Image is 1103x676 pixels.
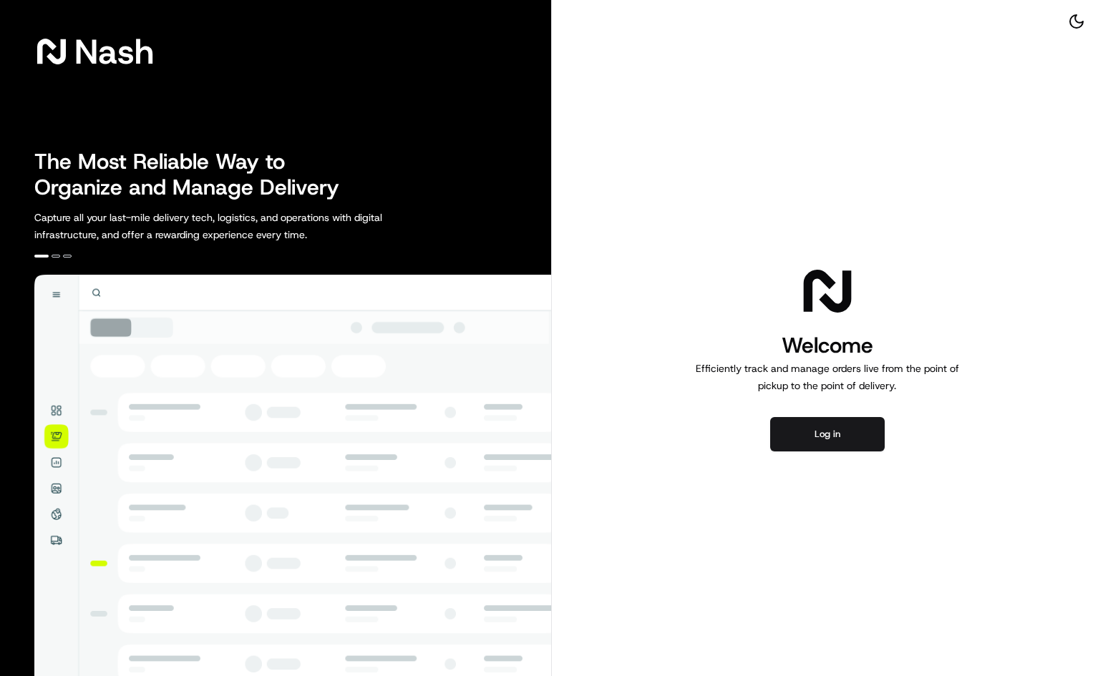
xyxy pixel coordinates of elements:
p: Efficiently track and manage orders live from the point of pickup to the point of delivery. [690,360,965,394]
h1: Welcome [690,331,965,360]
p: Capture all your last-mile delivery tech, logistics, and operations with digital infrastructure, ... [34,209,447,243]
span: Nash [74,37,154,66]
h2: The Most Reliable Way to Organize and Manage Delivery [34,149,355,200]
button: Log in [770,417,885,451]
